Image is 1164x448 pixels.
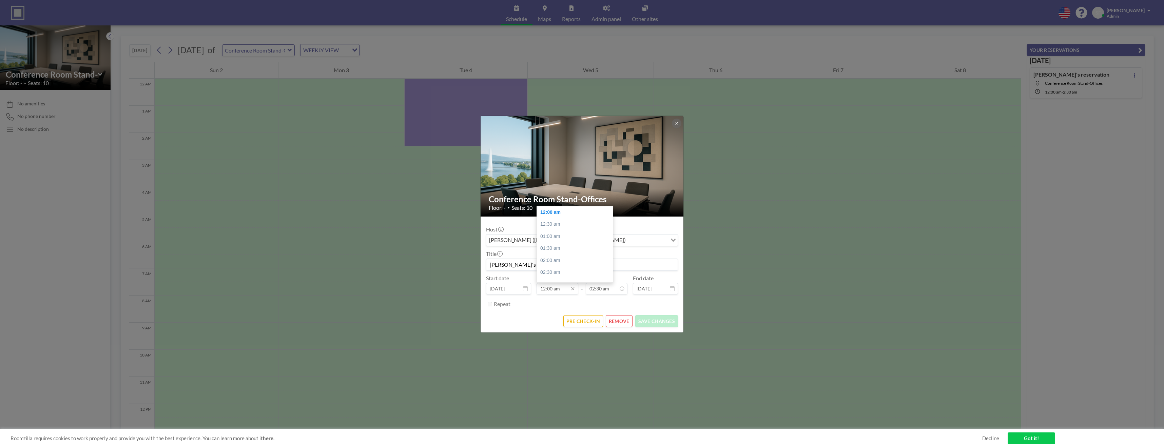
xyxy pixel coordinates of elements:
span: - [581,277,583,292]
div: 01:30 am [537,242,616,254]
label: End date [633,275,654,282]
div: 03:00 am [537,279,616,291]
button: SAVE CHANGES [635,315,678,327]
input: (No title) [486,259,678,270]
label: Repeat [494,301,510,307]
span: Seats: 10 [511,204,532,211]
div: 01:00 am [537,230,616,243]
span: Roomzilla requires cookies to work properly and provide you with the best experience. You can lea... [11,435,982,442]
div: 12:30 am [537,218,616,230]
span: • [507,205,510,210]
a: here. [263,435,274,441]
div: 12:00 am [537,206,616,219]
img: 537.png [481,98,684,234]
label: Start date [486,275,509,282]
h2: Conference Room Stand-Offices [489,194,676,204]
span: [PERSON_NAME] ([EMAIL_ADDRESS][DOMAIN_NAME]) [488,236,627,245]
div: 02:00 am [537,254,616,267]
a: Decline [982,435,999,442]
span: Floor: - [489,204,506,211]
label: Host [486,226,503,233]
div: 02:30 am [537,266,616,279]
button: PRE CHECK-IN [563,315,603,327]
div: Search for option [486,235,678,246]
button: REMOVE [606,315,633,327]
label: Title [486,250,502,257]
a: Got it! [1008,432,1055,444]
input: Search for option [628,236,666,245]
